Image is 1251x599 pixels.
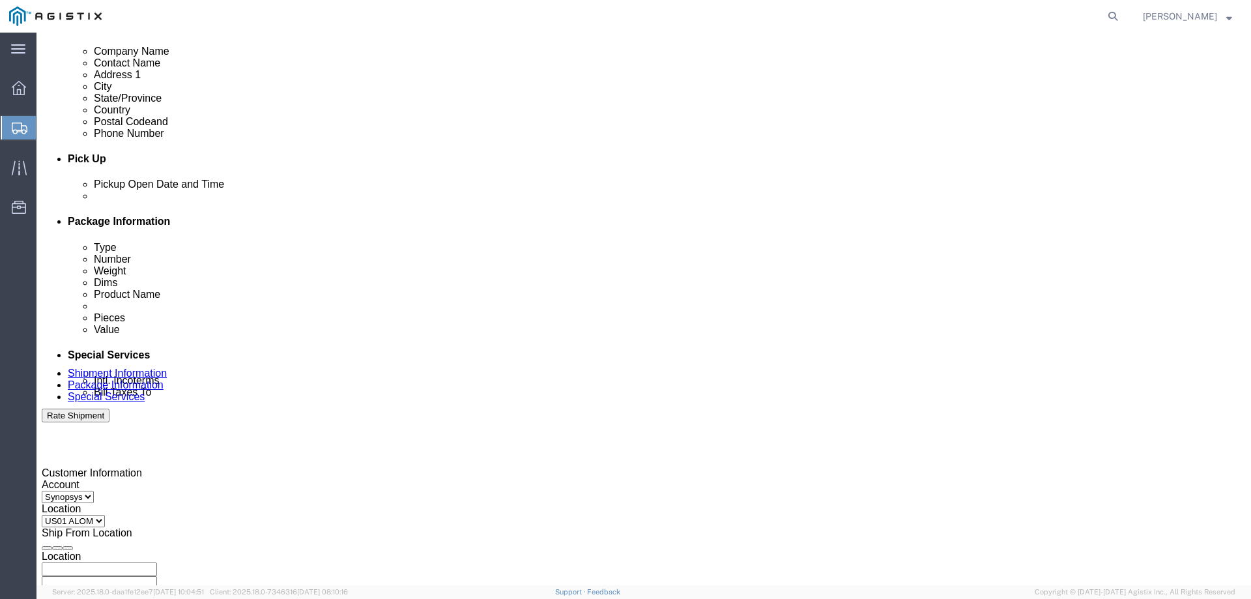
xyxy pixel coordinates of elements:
span: Billy Lo [1143,9,1217,23]
span: Server: 2025.18.0-daa1fe12ee7 [52,588,204,596]
img: logo [9,7,102,26]
button: [PERSON_NAME] [1142,8,1233,24]
iframe: FS Legacy Container [36,33,1251,585]
span: [DATE] 10:04:51 [153,588,204,596]
a: Support [555,588,588,596]
span: [DATE] 08:10:16 [297,588,348,596]
a: Feedback [587,588,620,596]
span: Client: 2025.18.0-7346316 [210,588,348,596]
span: Copyright © [DATE]-[DATE] Agistix Inc., All Rights Reserved [1035,587,1235,598]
